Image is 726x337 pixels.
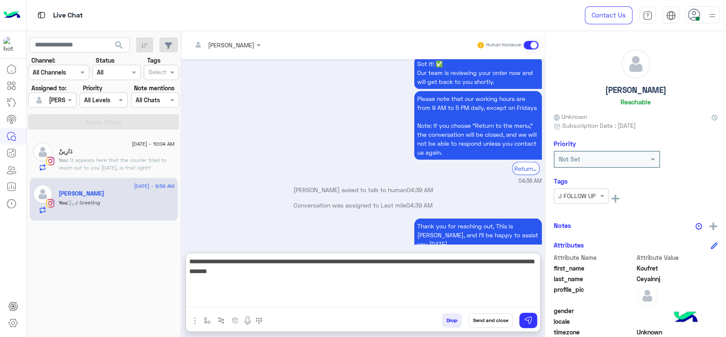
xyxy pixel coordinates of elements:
img: defaultAdmin.png [33,184,52,204]
span: Koufret [637,264,718,273]
img: defaultAdmin.png [33,142,52,161]
img: tab [666,11,676,20]
span: [DATE] - 10:04 AM [132,140,174,148]
img: select flow [204,317,211,324]
button: Trigger scenario [214,313,228,327]
img: make a call [256,317,262,324]
p: 21/8/2025, 4:38 AM [414,91,542,160]
span: 04:39 AM [407,186,433,193]
span: Unknown [554,112,587,121]
label: Status [96,56,114,65]
p: Live Chat [53,10,83,21]
span: It appears here that the courier tried to reach out to you yesterday, Is that right? [59,157,166,171]
p: Conversation was assigned to Last mile [185,201,542,210]
button: search [109,37,130,56]
button: Apply Filters [28,114,179,130]
label: Note mentions [134,84,174,92]
img: Trigger scenario [218,317,225,324]
span: 04:39 AM [406,202,433,209]
img: defaultAdmin.png [621,49,650,78]
img: Instagram [46,157,54,165]
img: tab [643,11,652,20]
span: null [637,306,718,315]
div: Select [147,67,166,78]
img: notes [695,223,702,230]
img: hulul-logo.png [671,303,700,333]
img: send attachment [190,316,200,326]
img: send voice note [242,316,253,326]
span: : J Greeting [67,199,100,206]
h6: Notes [554,222,571,229]
span: 04:38 AM [518,177,542,185]
span: [DATE] - 9:59 AM [134,182,174,190]
img: send message [524,316,532,325]
a: Contact Us [585,6,632,24]
span: locale [554,317,635,326]
h6: Priority [554,140,576,147]
span: Subscription Date : [DATE] [562,121,636,130]
img: add [709,222,717,230]
span: Ceyalnnj [637,274,718,283]
label: Tags [147,56,160,65]
span: Attribute Value [637,253,718,262]
a: tab [639,6,656,24]
h5: [PERSON_NAME] [605,85,666,95]
label: Channel: [31,56,55,65]
img: create order [232,317,239,324]
div: Return to main menu [512,162,540,175]
span: first_name [554,264,635,273]
p: [PERSON_NAME] asked to talk to human [185,185,542,194]
span: You [59,199,67,206]
img: defaultAdmin.png [33,94,45,106]
h6: Reachable [621,98,651,106]
button: select flow [200,313,214,327]
span: last_name [554,274,635,283]
label: Priority [83,84,102,92]
span: profile_pic [554,285,635,305]
button: Send and close [468,313,513,328]
span: timezone [554,328,635,337]
small: Human Handover [486,42,522,49]
span: Attribute Name [554,253,635,262]
span: search [114,40,124,50]
img: Logo [3,6,20,24]
p: 21/8/2025, 9:59 AM [414,219,542,251]
button: create order [228,313,242,327]
span: You [59,157,67,163]
span: gender [554,306,635,315]
h5: Koufret Ceyalnnj [59,190,104,197]
img: profile [707,10,717,21]
img: Instagram [46,199,54,207]
h6: Tags [554,177,717,185]
img: defaultAdmin.png [637,285,658,306]
img: tab [36,10,47,20]
label: Assigned to: [31,84,66,92]
h5: دَارِينْ [59,148,72,155]
img: 317874714732967 [3,37,19,52]
span: Unknown [637,328,718,337]
h6: Attributes [554,241,584,249]
span: null [637,317,718,326]
p: 21/8/2025, 4:38 AM [414,56,542,89]
button: Drop [442,313,462,328]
